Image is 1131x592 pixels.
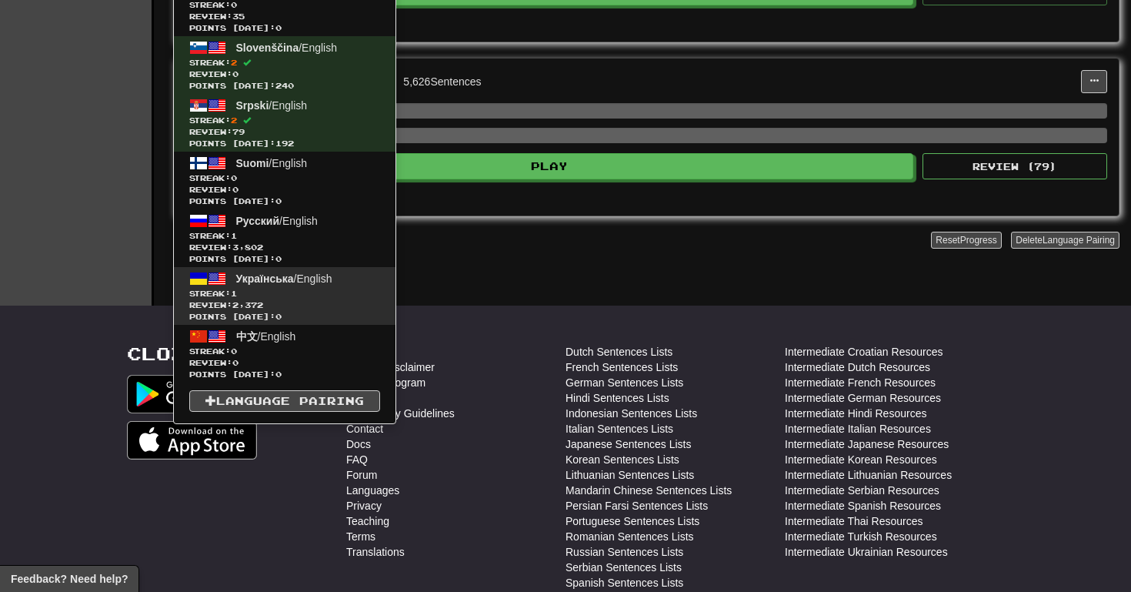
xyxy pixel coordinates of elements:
span: / English [236,273,332,285]
a: Intermediate Croatian Resources [785,344,942,360]
a: Clozemaster [127,344,286,363]
a: Affiliate Disclaimer [346,360,435,375]
span: Points [DATE]: 240 [189,80,380,92]
span: 0 [231,173,237,182]
a: Intermediate Turkish Resources [785,529,937,544]
span: / English [236,157,308,169]
a: Dutch Sentences Lists [565,344,672,360]
span: Streak: [189,115,380,126]
span: Streak: [189,288,380,299]
a: Portuguese Sentences Lists [565,513,699,529]
span: Review: 3,802 [189,242,380,253]
span: 1 [231,231,237,240]
button: Review (79) [922,153,1107,179]
button: Play [185,153,913,179]
a: Language Pairing [189,390,380,412]
a: Srpski/EnglishStreak:2 Review:79Points [DATE]:192 [174,94,395,152]
a: Community Guidelines [346,406,455,421]
span: Review: 2,372 [189,299,380,311]
span: / English [236,215,318,227]
button: ResetProgress [931,232,1001,249]
span: Srpski [236,99,269,112]
a: Intermediate French Resources [785,375,936,390]
a: Contact [346,421,383,436]
span: Points [DATE]: 0 [189,311,380,323]
a: Spanish Sentences Lists [565,575,683,590]
a: Slovenščina/EnglishStreak:2 Review:0Points [DATE]:240 [174,36,395,94]
a: Persian Farsi Sentences Lists [565,498,708,513]
span: Review: 0 [189,357,380,369]
span: 0 [231,346,237,356]
a: Intermediate Japanese Resources [785,436,949,452]
a: Intermediate Hindi Resources [785,406,926,421]
a: Russian Sentences Lists [565,544,683,560]
span: Русский [236,215,280,227]
a: 中文/EnglishStreak:0 Review:0Points [DATE]:0 [174,325,395,383]
a: Forum [346,467,377,483]
a: Teaching [346,513,389,529]
span: / English [236,330,296,343]
a: Lithuanian Sentences Lists [565,467,694,483]
a: Українська/EnglishStreak:1 Review:2,372Points [DATE]:0 [174,267,395,325]
span: Points [DATE]: 192 [189,138,380,149]
a: Suomi/EnglishStreak:0 Review:0Points [DATE]:0 [174,152,395,209]
a: Intermediate Italian Resources [785,421,931,436]
span: Streak: [189,57,380,69]
a: Docs [346,436,371,452]
a: Intermediate Lithuanian Resources [785,467,952,483]
a: Intermediate Thai Resources [785,513,923,529]
a: Intermediate Spanish Resources [785,498,941,513]
a: Intermediate Serbian Resources [785,483,939,498]
a: German Sentences Lists [565,375,683,390]
a: Русский/EnglishStreak:1 Review:3,802Points [DATE]:0 [174,209,395,267]
span: Suomi [236,157,269,169]
span: Українська [236,273,294,285]
a: Languages [346,483,399,498]
a: Intermediate German Resources [785,390,941,406]
div: 5,626 Sentences [403,74,481,89]
a: Privacy [346,498,382,513]
a: Indonesian Sentences Lists [565,406,697,421]
a: Mandarin Chinese Sentences Lists [565,483,732,498]
span: Language Pairing [1043,235,1115,246]
span: Points [DATE]: 0 [189,369,380,380]
span: Streak: [189,230,380,242]
span: Streak: [189,172,380,184]
span: Slovenščina [236,42,299,54]
img: Get it on Google Play [127,375,256,413]
span: Points [DATE]: 0 [189,22,380,34]
span: Review: 79 [189,126,380,138]
a: Italian Sentences Lists [565,421,673,436]
span: 1 [231,289,237,298]
span: 中文 [236,330,258,343]
span: Review: 0 [189,184,380,196]
span: / English [236,99,308,112]
a: Intermediate Korean Resources [785,452,937,467]
button: DeleteLanguage Pairing [1011,232,1119,249]
a: Romanian Sentences Lists [565,529,694,544]
a: Intermediate Dutch Resources [785,360,930,375]
img: Get it on App Store [127,421,257,460]
span: Points [DATE]: 0 [189,196,380,207]
a: Terms [346,529,375,544]
a: Serbian Sentences Lists [565,560,682,575]
a: Japanese Sentences Lists [565,436,691,452]
a: Intermediate Ukrainian Resources [785,544,948,560]
span: 2 [231,115,237,125]
a: FAQ [346,452,368,467]
span: Streak: [189,346,380,357]
span: / English [236,42,338,54]
a: French Sentences Lists [565,360,678,375]
span: Progress [960,235,997,246]
a: Hindi Sentences Lists [565,390,669,406]
span: Review: 35 [189,11,380,22]
span: Points [DATE]: 0 [189,253,380,265]
span: 2 [231,58,237,67]
span: Open feedback widget [11,571,128,587]
span: Review: 0 [189,69,380,80]
a: Translations [346,544,405,560]
a: Korean Sentences Lists [565,452,679,467]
